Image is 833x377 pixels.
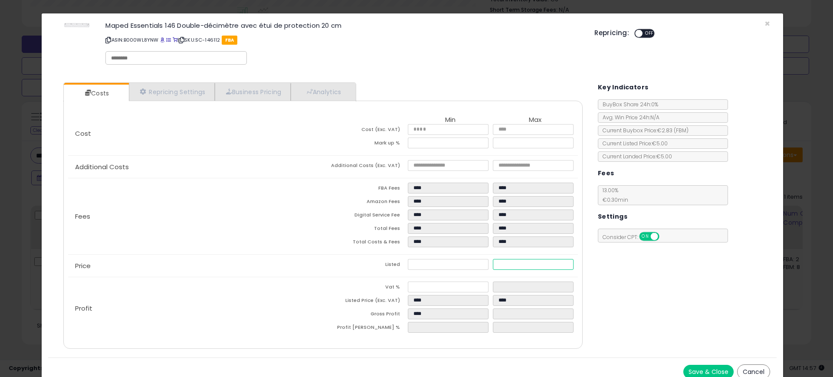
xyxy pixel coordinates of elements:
[323,259,408,272] td: Listed
[598,101,658,108] span: BuyBox Share 24h: 0%
[598,196,628,203] span: €0.30 min
[68,262,323,269] p: Price
[493,116,578,124] th: Max
[64,85,128,102] a: Costs
[598,127,689,134] span: Current Buybox Price:
[68,164,323,170] p: Additional Costs
[323,308,408,322] td: Gross Profit
[323,183,408,196] td: FBA Fees
[323,196,408,210] td: Amazon Fees
[291,83,355,101] a: Analytics
[598,211,627,222] h5: Settings
[323,124,408,138] td: Cost (Exc. VAT)
[215,83,291,101] a: Business Pricing
[64,23,90,27] img: 31JxuUOuCjL._SL60_.jpg
[598,114,659,121] span: Avg. Win Price 24h: N/A
[323,322,408,335] td: Profit [PERSON_NAME] %
[68,213,323,220] p: Fees
[68,305,323,312] p: Profit
[594,30,629,36] h5: Repricing:
[598,233,671,241] span: Consider CPT:
[640,233,651,240] span: ON
[129,83,215,101] a: Repricing Settings
[764,17,770,30] span: ×
[598,168,614,179] h5: Fees
[598,82,649,93] h5: Key Indicators
[323,295,408,308] td: Listed Price (Exc. VAT)
[323,282,408,295] td: Vat %
[166,36,171,43] a: All offer listings
[408,116,493,124] th: Min
[598,153,672,160] span: Current Landed Price: €5.00
[323,160,408,174] td: Additional Costs (Exc. VAT)
[323,138,408,151] td: Mark up %
[105,22,581,29] h3: Maped Essentials 146 Double-décimètre avec étui de protection 20 cm
[598,187,628,203] span: 13.00 %
[598,140,668,147] span: Current Listed Price: €5.00
[173,36,177,43] a: Your listing only
[658,233,672,240] span: OFF
[657,127,689,134] span: €2.83
[643,30,656,37] span: OFF
[323,236,408,250] td: Total Costs & Fees
[105,33,581,47] p: ASIN: B000WL8YNW | SKU: SC-146112
[222,36,238,45] span: FBA
[323,223,408,236] td: Total Fees
[674,127,689,134] span: ( FBM )
[68,130,323,137] p: Cost
[323,210,408,223] td: Digital Service Fee
[160,36,165,43] a: BuyBox page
